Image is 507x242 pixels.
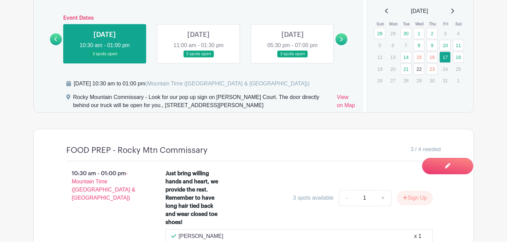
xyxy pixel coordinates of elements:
[452,21,466,27] th: Sat
[426,21,439,27] th: Thu
[414,232,421,240] div: x 1
[411,7,428,15] span: [DATE]
[387,40,398,51] p: 6
[400,28,412,39] a: 30
[145,81,309,86] span: (Mountain Time ([GEOGRAPHIC_DATA] & [GEOGRAPHIC_DATA]))
[339,190,354,206] a: -
[374,21,387,27] th: Sun
[413,63,424,75] a: 22
[439,28,451,39] p: 3
[66,145,208,155] h4: FOOD PREP - Rocky Mtn Commissary
[413,21,426,27] th: Wed
[410,145,441,154] span: 3 / 4 needed
[387,52,398,62] p: 13
[179,232,224,240] p: [PERSON_NAME]
[374,190,391,206] a: +
[337,93,355,112] a: View on Map
[426,52,438,63] a: 16
[413,75,424,86] p: 29
[439,64,451,74] p: 24
[400,40,412,51] p: 7
[453,64,464,74] p: 25
[439,21,452,27] th: Fri
[426,40,438,51] a: 9
[426,75,438,86] p: 30
[413,28,424,39] a: 1
[453,75,464,86] p: 1
[413,52,424,63] a: 15
[439,75,451,86] p: 31
[453,40,464,51] a: 11
[387,28,398,39] p: 29
[387,64,398,74] p: 20
[374,40,385,51] p: 5
[374,52,385,62] p: 12
[426,28,438,39] a: 2
[62,15,335,21] h6: Event Dates
[400,75,412,86] p: 28
[165,169,224,226] div: Just bring willing hands and heart, we provide the rest. Remember to have long hair tied back and...
[453,52,464,63] a: 18
[400,63,412,75] a: 21
[55,167,155,205] p: 10:30 am - 01:00 pm
[374,28,385,39] a: 28
[293,194,333,202] div: 3 spots available
[73,93,331,112] div: Rocky Mountain Commissary - Look for our pop up sign on [PERSON_NAME] Court. The door directly be...
[374,64,385,74] p: 19
[397,191,433,205] button: Sign Up
[400,21,413,27] th: Tue
[387,21,400,27] th: Mon
[387,75,398,86] p: 27
[72,170,135,201] span: - Mountain Time ([GEOGRAPHIC_DATA] & [GEOGRAPHIC_DATA])
[400,52,412,63] a: 14
[413,40,424,51] a: 8
[439,40,451,51] a: 10
[453,28,464,39] p: 4
[374,75,385,86] p: 26
[439,52,451,63] a: 17
[426,63,438,75] a: 23
[74,80,310,88] div: [DATE] 10:30 am to 01:00 pm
